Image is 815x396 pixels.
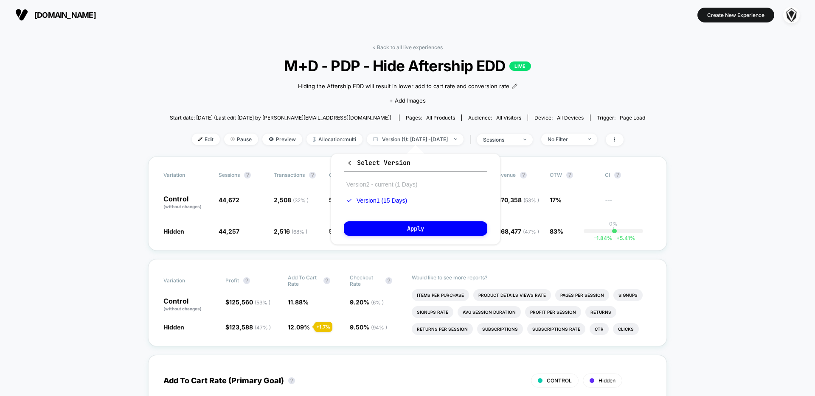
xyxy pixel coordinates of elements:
[344,181,420,188] button: Version2 - current (1 Days)
[344,158,487,172] button: Select Version
[483,137,517,143] div: sessions
[192,134,220,145] span: Edit
[288,274,319,287] span: Add To Cart Rate
[613,289,643,301] li: Signups
[163,298,217,312] p: Control
[292,229,307,235] span: ( 68 % )
[230,137,235,141] img: end
[783,7,800,23] img: ppic
[523,229,539,235] span: ( 47 % )
[229,298,270,306] span: 125,560
[458,306,521,318] li: Avg Session Duration
[557,114,584,121] span: all devices
[605,172,652,178] span: CI
[594,235,612,241] span: -1.84 %
[225,323,271,331] span: $
[225,298,270,306] span: $
[219,172,240,178] span: Sessions
[498,196,539,204] span: 170,358
[412,289,469,301] li: Items Per Purchase
[371,299,384,306] span: ( 6 % )
[314,322,332,332] div: + 1.7 %
[163,306,202,311] span: (without changes)
[34,11,96,20] span: [DOMAIN_NAME]
[566,172,573,178] button: ?
[550,172,596,178] span: OTW
[306,134,363,145] span: Allocation: multi
[495,196,539,204] span: $
[520,172,527,178] button: ?
[468,114,521,121] div: Audience:
[194,57,621,75] span: M+D - PDP - Hide Aftership EDD
[473,289,551,301] li: Product Details Views Rate
[298,82,509,91] span: Hiding the Aftership EDD will result in lower add to cart rate and conversion rate
[523,197,539,204] span: ( 53 % )
[616,235,620,241] span: +
[389,97,426,104] span: + Add Images
[590,323,609,335] li: Ctr
[550,196,562,204] span: 17%
[372,44,443,50] a: < Back to all live experiences
[293,197,309,204] span: ( 32 % )
[612,235,635,241] span: 5.41 %
[585,306,616,318] li: Returns
[288,377,295,384] button: ?
[614,172,621,178] button: ?
[495,228,539,235] span: $
[229,323,271,331] span: 123,588
[170,114,391,121] span: Start date: [DATE] (Last edit [DATE] by [PERSON_NAME][EMAIL_ADDRESS][DOMAIN_NAME])
[262,134,302,145] span: Preview
[344,197,410,204] button: Version1 (15 Days)
[468,134,477,146] span: |
[597,114,645,121] div: Trigger:
[15,8,28,21] img: Visually logo
[454,138,457,140] img: end
[224,134,258,145] span: Pause
[523,139,526,140] img: end
[548,136,582,142] div: No Filter
[323,277,330,284] button: ?
[274,172,305,178] span: Transactions
[367,134,464,145] span: Version (1): [DATE] - [DATE]
[588,138,591,140] img: end
[13,8,98,22] button: [DOMAIN_NAME]
[346,159,410,167] span: Select Version
[373,137,378,141] img: calendar
[350,298,384,306] span: 9.20 %
[163,204,202,209] span: (without changes)
[496,114,521,121] span: All Visitors
[219,196,239,204] span: 44,672
[599,377,615,384] span: Hidden
[605,198,652,210] span: ---
[620,114,645,121] span: Page Load
[288,323,310,331] span: 12.09 %
[163,323,184,331] span: Hidden
[163,172,210,178] span: Variation
[371,324,387,331] span: ( 94 % )
[313,137,316,142] img: rebalance
[288,298,309,306] span: 11.88 %
[274,228,307,235] span: 2,516
[613,323,639,335] li: Clicks
[613,227,614,233] p: |
[527,323,585,335] li: Subscriptions Rate
[350,323,387,331] span: 9.50 %
[350,274,381,287] span: Checkout Rate
[547,377,572,384] span: CONTROL
[255,324,271,331] span: ( 47 % )
[225,277,239,284] span: Profit
[525,306,581,318] li: Profit Per Session
[498,228,539,235] span: 168,477
[412,274,652,281] p: Would like to see more reports?
[477,323,523,335] li: Subscriptions
[528,114,590,121] span: Device:
[163,195,210,210] p: Control
[412,306,453,318] li: Signups Rate
[385,277,392,284] button: ?
[244,172,251,178] button: ?
[243,277,250,284] button: ?
[609,220,618,227] p: 0%
[344,221,487,236] button: Apply
[509,61,531,71] p: LIVE
[426,114,455,121] span: all products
